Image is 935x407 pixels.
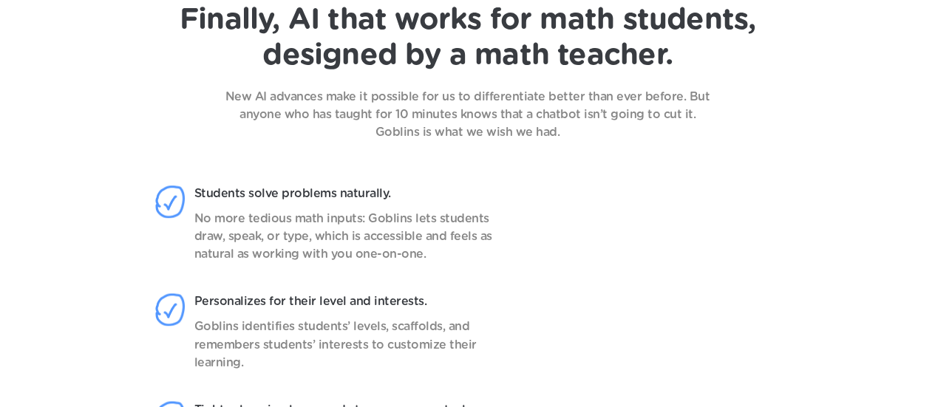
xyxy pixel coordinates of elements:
[194,293,495,310] p: Personalizes for their level and interests.
[194,185,495,202] p: Students solve problems naturally.
[194,210,495,263] p: No more tedious math inputs: Goblins lets students draw, speak, or type, which is accessible and ...
[262,41,672,70] span: designed by a math teacher.
[194,318,495,371] p: Goblins identifies students’ levels, scaffolds, and remembers students’ interests to customize th...
[209,88,727,141] p: New AI advances make it possible for us to differentiate better than ever before. But anyone who ...
[180,5,755,35] span: Finally, AI that works for math students,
